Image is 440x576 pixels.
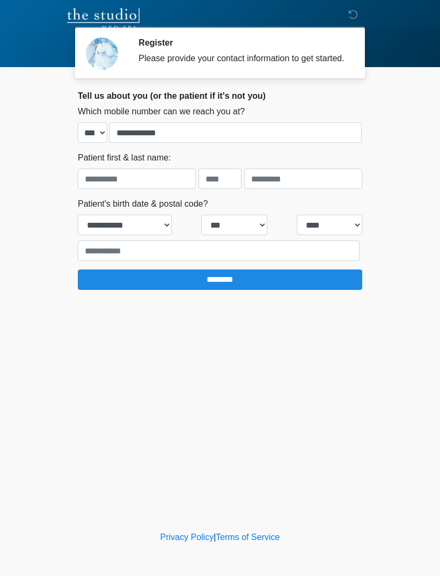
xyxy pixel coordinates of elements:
div: Please provide your contact information to get started. [138,52,346,65]
img: The Studio Med Spa Logo [67,8,140,30]
a: Terms of Service [216,533,280,542]
a: Privacy Policy [160,533,214,542]
label: Patient first & last name: [78,151,171,164]
label: Which mobile number can we reach you at? [78,105,245,118]
a: | [214,533,216,542]
label: Patient's birth date & postal code? [78,198,208,210]
h2: Tell us about you (or the patient if it's not you) [78,91,362,101]
h2: Register [138,38,346,48]
img: Agent Avatar [86,38,118,70]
